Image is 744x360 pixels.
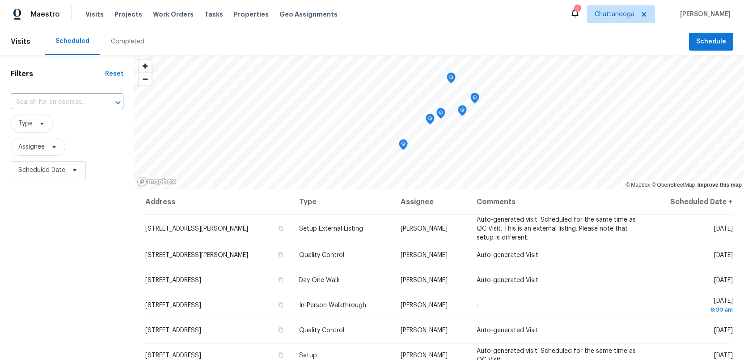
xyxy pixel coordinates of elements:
div: 8:00 am [653,305,733,314]
button: Schedule [689,33,733,51]
span: [PERSON_NAME] [401,252,448,258]
span: [PERSON_NAME] [401,302,448,309]
button: Copy Address [277,301,285,309]
span: Auto-generated visit. Scheduled for the same time as QC Visit. This is an external listing. Pleas... [477,217,636,241]
span: Quality Control [299,252,344,258]
span: [PERSON_NAME] [401,226,448,232]
span: [DATE] [714,327,733,334]
span: Auto-generated Visit [477,277,538,283]
span: [PERSON_NAME] [401,327,448,334]
h1: Filters [11,69,105,78]
span: [STREET_ADDRESS] [145,302,201,309]
span: Setup [299,352,317,359]
span: [DATE] [714,352,733,359]
span: [PERSON_NAME] [676,10,731,19]
span: Scheduled Date [18,166,65,175]
th: Assignee [393,189,469,214]
span: Properties [234,10,269,19]
span: - [477,302,479,309]
span: [STREET_ADDRESS][PERSON_NAME] [145,252,248,258]
a: Mapbox homepage [137,176,176,187]
button: Open [112,96,124,109]
span: Auto-generated Visit [477,327,538,334]
span: Setup External Listing [299,226,363,232]
span: [STREET_ADDRESS] [145,352,201,359]
th: Type [292,189,393,214]
th: Comments [469,189,646,214]
div: Map marker [470,93,479,107]
span: Day One Walk [299,277,340,283]
div: Scheduled [55,37,89,46]
button: Copy Address [277,224,285,232]
span: Projects [114,10,142,19]
span: [DATE] [714,252,733,258]
button: Zoom in [139,60,152,73]
span: Chattanooga [595,10,634,19]
span: [DATE] [714,226,733,232]
span: Visits [11,32,30,51]
button: Copy Address [277,326,285,334]
button: Zoom out [139,73,152,86]
span: [STREET_ADDRESS][PERSON_NAME] [145,226,248,232]
div: Map marker [447,73,456,86]
span: Quality Control [299,327,344,334]
span: [PERSON_NAME] [401,352,448,359]
canvas: Map [134,55,744,189]
th: Scheduled Date ↑ [646,189,733,214]
span: Geo Assignments [279,10,338,19]
span: Type [18,119,33,128]
span: [STREET_ADDRESS] [145,277,201,283]
span: Zoom out [139,73,152,86]
span: Maestro [30,10,60,19]
span: Assignee [18,142,45,151]
div: Map marker [399,139,408,153]
div: 1 [574,5,580,14]
span: Work Orders [153,10,194,19]
button: Copy Address [277,251,285,259]
span: Auto-generated Visit [477,252,538,258]
span: Visits [85,10,104,19]
a: OpenStreetMap [651,182,695,188]
div: Map marker [436,108,445,122]
div: Reset [105,69,123,78]
span: [STREET_ADDRESS] [145,327,201,334]
th: Address [145,189,292,214]
div: Completed [111,37,144,46]
input: Search for an address... [11,95,98,109]
a: Improve this map [697,182,742,188]
span: Tasks [204,11,223,17]
span: [PERSON_NAME] [401,277,448,283]
div: Map marker [458,105,467,119]
button: Copy Address [277,276,285,284]
span: In-Person Walkthrough [299,302,366,309]
div: Map marker [426,114,435,128]
span: [DATE] [714,277,733,283]
span: Schedule [696,36,726,47]
button: Copy Address [277,351,285,359]
span: [DATE] [653,298,733,314]
a: Mapbox [626,182,650,188]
